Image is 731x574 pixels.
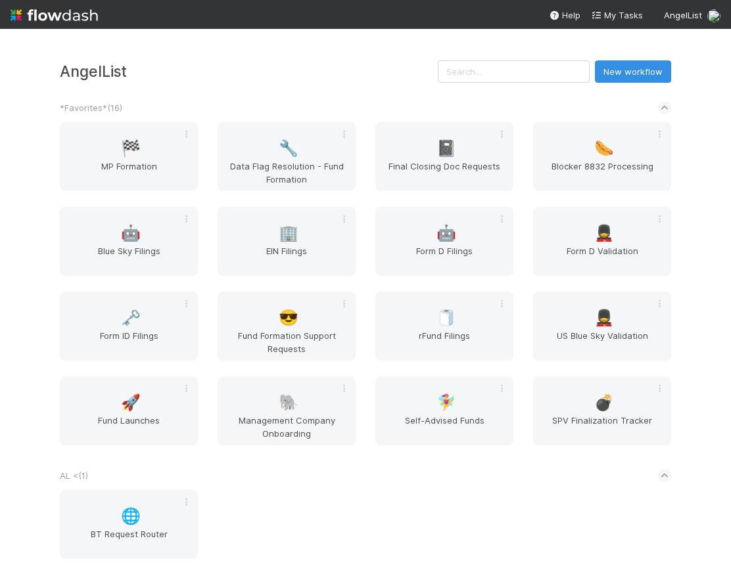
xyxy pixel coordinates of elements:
a: 🧚‍♀️Self-Advised Funds [375,376,513,445]
span: 🌭 [594,140,614,157]
span: 💂 [594,309,614,326]
a: 🏢EIN Filings [218,207,356,276]
span: rFund Filings [381,329,508,355]
span: US Blue Sky Validation [538,329,666,355]
span: AL < ( 1 ) [60,470,88,481]
span: Form ID Filings [65,329,193,355]
a: 🐘Management Company Onboarding [218,376,356,445]
span: Final Closing Doc Requests [381,160,508,186]
span: 🏢 [279,225,298,242]
span: EIN Filings [223,244,350,271]
span: Blocker 8832 Processing [538,160,666,186]
a: 🚀Fund Launches [60,376,198,445]
span: MP Formation [65,160,193,186]
h3: AngelList [60,62,438,80]
a: 🤖Blue Sky Filings [60,207,198,276]
span: Data Flag Resolution - Fund Formation [223,160,350,186]
a: 🌐BT Request Router [60,490,198,559]
span: 🗝️ [121,309,141,326]
span: 🧚‍♀️ [436,394,456,411]
span: Form D Validation [538,244,666,271]
span: *Favorites* ( 16 ) [60,102,122,113]
span: 💂 [594,225,614,242]
span: Fund Launches [65,414,193,440]
span: 🏁 [121,140,141,157]
a: 📓Final Closing Doc Requests [375,122,513,191]
span: 🌐 [121,508,141,525]
a: 💂Form D Validation [533,207,671,276]
span: AngelList [664,10,702,20]
button: New workflow [595,60,671,83]
span: Fund Formation Support Requests [223,329,350,355]
input: Search... [438,60,590,83]
span: 🐘 [279,394,298,411]
span: 🤖 [121,225,141,242]
a: 💣SPV Finalization Tracker [533,376,671,445]
a: 💂US Blue Sky Validation [533,292,671,361]
a: 🗝️Form ID Filings [60,292,198,361]
span: Blue Sky Filings [65,244,193,271]
span: 🧻 [436,309,456,326]
span: SPV Finalization Tracker [538,414,666,440]
img: avatar_b467e446-68e1-4310-82a7-76c532dc3f4b.png [707,9,720,22]
a: My Tasks [591,9,643,22]
span: Management Company Onboarding [223,414,350,440]
div: Help [549,9,580,22]
span: 🔧 [279,140,298,157]
span: Self-Advised Funds [381,414,508,440]
span: 😎 [279,309,298,326]
a: 🌭Blocker 8832 Processing [533,122,671,191]
a: 😎Fund Formation Support Requests [218,292,356,361]
a: 🔧Data Flag Resolution - Fund Formation [218,122,356,191]
a: 🧻rFund Filings [375,292,513,361]
span: BT Request Router [65,527,193,554]
a: 🤖Form D Filings [375,207,513,276]
img: logo-inverted-e16ddd16eac7371096b0.svg [11,4,98,26]
span: 🚀 [121,394,141,411]
span: Form D Filings [381,244,508,271]
span: My Tasks [591,10,643,20]
span: 📓 [436,140,456,157]
a: 🏁MP Formation [60,122,198,191]
span: 💣 [594,394,614,411]
span: 🤖 [436,225,456,242]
